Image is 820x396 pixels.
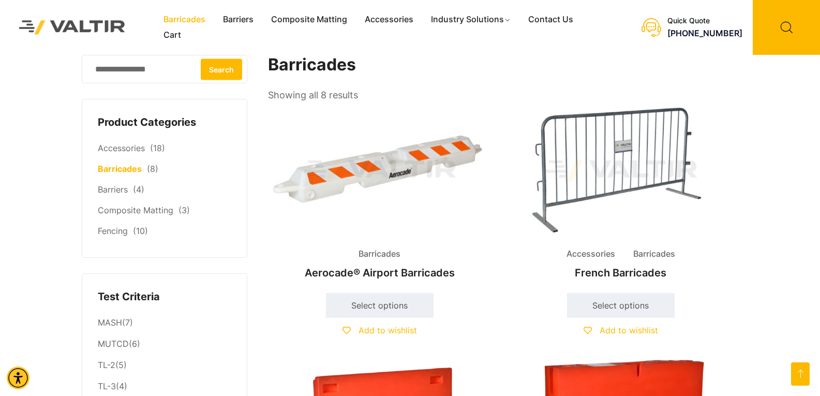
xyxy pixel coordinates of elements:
a: Go to top [791,362,810,386]
a: Barricades [155,12,214,27]
h2: Aerocade® Airport Barricades [268,261,491,284]
a: TL-2 [98,360,115,370]
h4: Product Categories [98,115,231,130]
a: Composite Matting [262,12,356,27]
a: MUTCD [98,339,129,349]
h1: Barricades [268,55,734,75]
div: Accessibility Menu [7,366,29,389]
a: Accessories [98,143,145,153]
span: (3) [178,205,190,215]
button: Search [201,58,242,80]
span: Accessories [559,246,623,262]
a: MASH [98,317,122,328]
a: Composite Matting [98,205,173,215]
h4: Test Criteria [98,289,231,305]
a: Cart [155,27,190,43]
a: call (888) 496-3625 [667,28,742,38]
a: Contact Us [519,12,582,27]
span: Add to wishlist [359,325,417,335]
img: Valtir Rentals [8,9,137,46]
a: Barriers [214,12,262,27]
span: (10) [133,226,148,236]
a: TL-3 [98,381,116,391]
span: Add to wishlist [600,325,658,335]
span: Barricades [351,246,408,262]
h2: French Barricades [509,261,733,284]
a: Select options for “French Barricades” [567,293,675,318]
div: Quick Quote [667,17,742,25]
a: Industry Solutions [422,12,520,27]
a: Accessories [356,12,422,27]
li: (7) [98,312,231,333]
a: Select options for “Aerocade® Airport Barricades” [326,293,434,318]
a: BarricadesAerocade® Airport Barricades [268,104,491,284]
a: Barriers [98,184,128,195]
input: Search for: [82,55,247,83]
li: (5) [98,355,231,376]
a: Accessories BarricadesFrench Barricades [509,104,733,284]
a: Fencing [98,226,128,236]
a: Add to wishlist [584,325,658,335]
p: Showing all 8 results [268,86,358,104]
a: Barricades [98,164,142,174]
a: Add to wishlist [342,325,417,335]
span: (18) [150,143,165,153]
span: Barricades [625,246,683,262]
li: (6) [98,334,231,355]
span: (8) [147,164,158,174]
span: (4) [133,184,144,195]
